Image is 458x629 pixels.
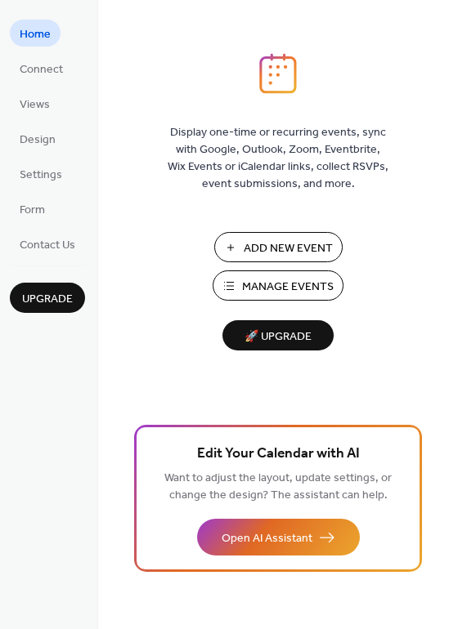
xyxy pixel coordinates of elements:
[197,519,360,555] button: Open AI Assistant
[20,167,62,184] span: Settings
[242,279,334,296] span: Manage Events
[20,237,75,254] span: Contact Us
[20,96,50,114] span: Views
[197,443,360,466] span: Edit Your Calendar with AI
[20,26,51,43] span: Home
[222,320,334,350] button: 🚀 Upgrade
[10,283,85,313] button: Upgrade
[164,467,392,506] span: Want to adjust the layout, update settings, or change the design? The assistant can help.
[168,124,388,193] span: Display one-time or recurring events, sync with Google, Outlook, Zoom, Eventbrite, Wix Events or ...
[10,90,60,117] a: Views
[213,270,343,301] button: Manage Events
[214,232,343,262] button: Add New Event
[10,20,61,47] a: Home
[10,195,55,222] a: Form
[222,530,312,547] span: Open AI Assistant
[10,55,73,82] a: Connect
[20,202,45,219] span: Form
[20,132,56,149] span: Design
[10,160,72,187] a: Settings
[259,53,297,94] img: logo_icon.svg
[10,230,85,257] a: Contact Us
[20,61,63,78] span: Connect
[22,291,73,308] span: Upgrade
[244,240,333,257] span: Add New Event
[10,125,65,152] a: Design
[232,326,324,348] span: 🚀 Upgrade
